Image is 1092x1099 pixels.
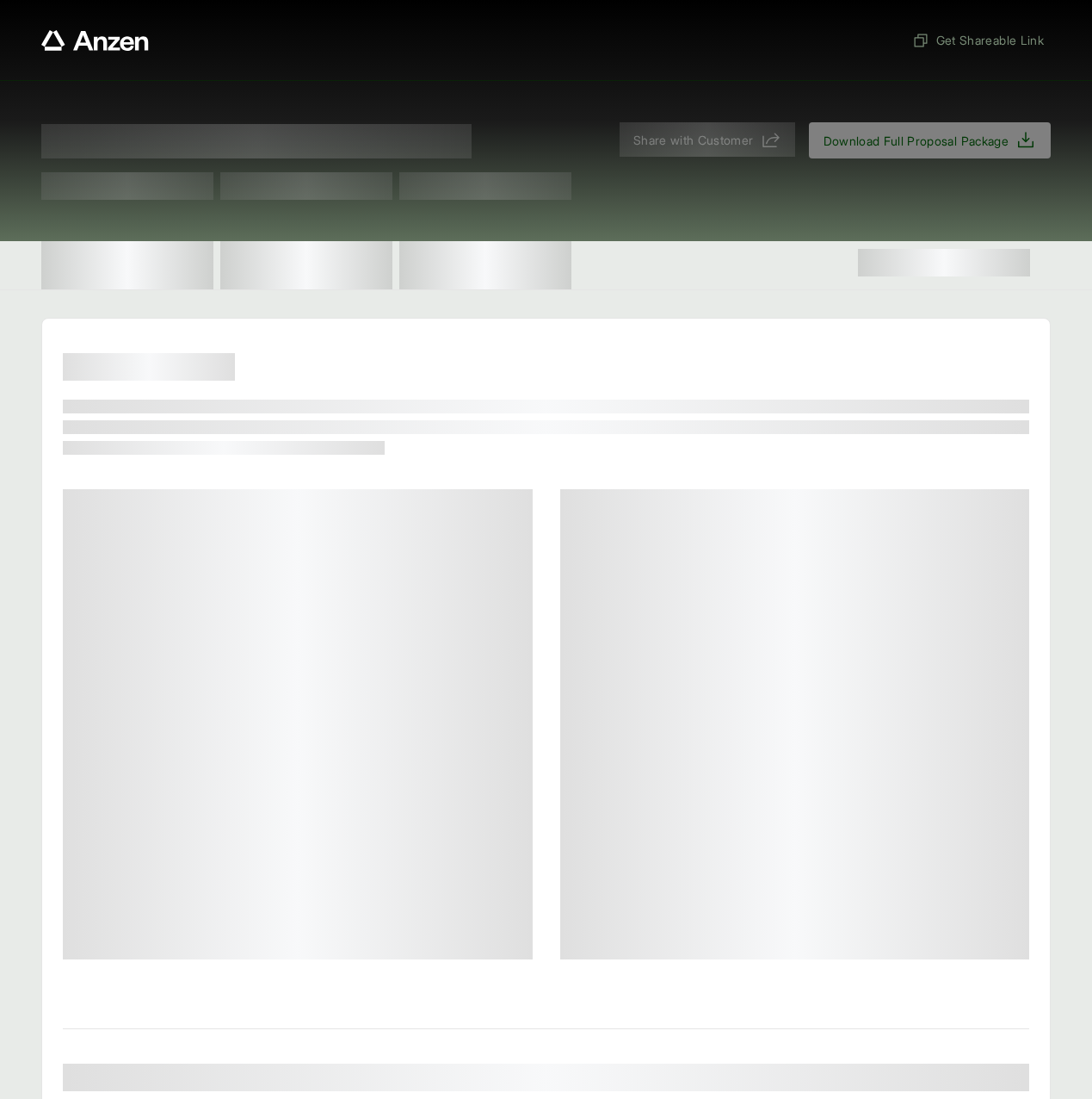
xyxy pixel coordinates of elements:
[41,124,472,158] span: Proposal for
[633,131,754,149] span: Share with Customer
[220,172,392,200] span: Test
[41,30,149,51] a: Anzen website
[905,24,1051,56] button: Get Shareable Link
[912,31,1044,49] span: Get Shareable Link
[41,172,213,200] span: Test
[399,172,571,200] span: Test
